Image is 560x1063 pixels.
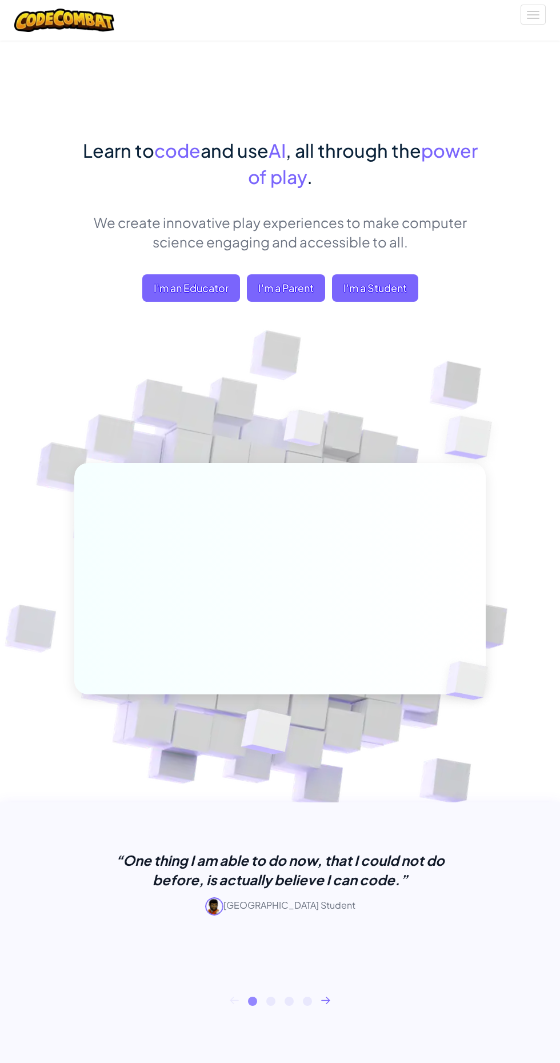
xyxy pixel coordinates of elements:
button: 4 [303,997,312,1006]
a: I'm an Educator [142,274,240,302]
p: [GEOGRAPHIC_DATA] Student [114,897,446,916]
span: and use [201,139,269,162]
img: CodeCombat logo [14,9,114,32]
span: code [154,139,201,162]
img: avatar [205,897,223,916]
a: I'm a Parent [247,274,325,302]
img: Overlap cubes [420,386,527,490]
p: “One thing I am able to do now, that I could not do before, is actually believe I can code.” [114,850,446,889]
img: Overlap cubes [211,683,321,785]
p: We create innovative play experiences to make computer science engaging and accessible to all. [74,213,486,251]
span: AI [269,139,286,162]
img: Overlap cubes [261,385,349,477]
span: . [307,165,313,188]
button: I'm a Student [332,274,418,302]
img: Overlap cubes [425,636,517,725]
button: 1 [248,997,257,1006]
span: Learn to [83,139,154,162]
button: 3 [285,997,294,1006]
button: 2 [266,997,275,1006]
span: , all through the [286,139,421,162]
